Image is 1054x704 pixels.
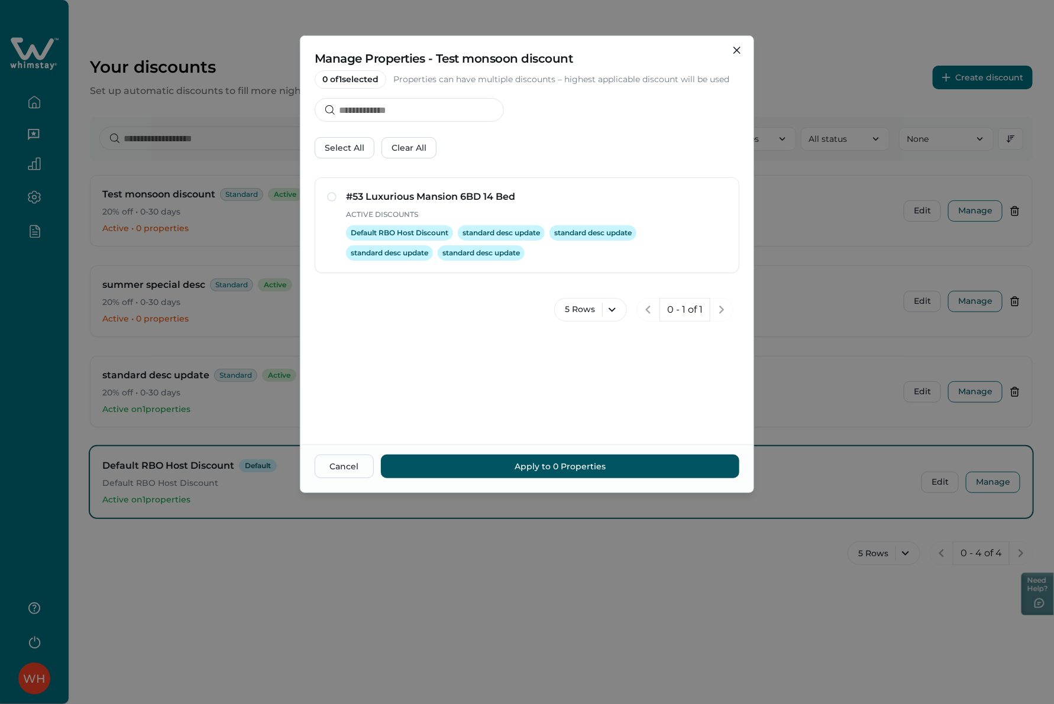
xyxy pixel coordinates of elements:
[636,298,660,322] button: previous page
[346,225,453,241] span: Default RBO Host Discount
[346,209,727,220] p: Active Discounts
[315,50,739,67] h2: Manage Properties - Test monsoon discount
[315,455,374,478] button: Cancel
[659,298,710,322] button: 0 - 1 of 1
[667,304,703,316] p: 0 - 1 of 1
[381,137,437,158] button: Clear All
[393,74,729,86] p: Properties can have multiple discounts – highest applicable discount will be used
[549,225,636,241] span: standard desc update
[381,455,739,478] button: Apply to 0 Properties
[554,298,627,322] button: 5 Rows
[346,190,727,204] h4: #53 Luxurious Mansion 6BD 14 Bed
[315,137,374,158] button: Select All
[710,298,733,322] button: next page
[438,245,525,261] span: standard desc update
[728,41,746,60] button: Close
[346,245,433,261] span: standard desc update
[458,225,545,241] span: standard desc update
[315,70,386,89] span: 0 of 1 selected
